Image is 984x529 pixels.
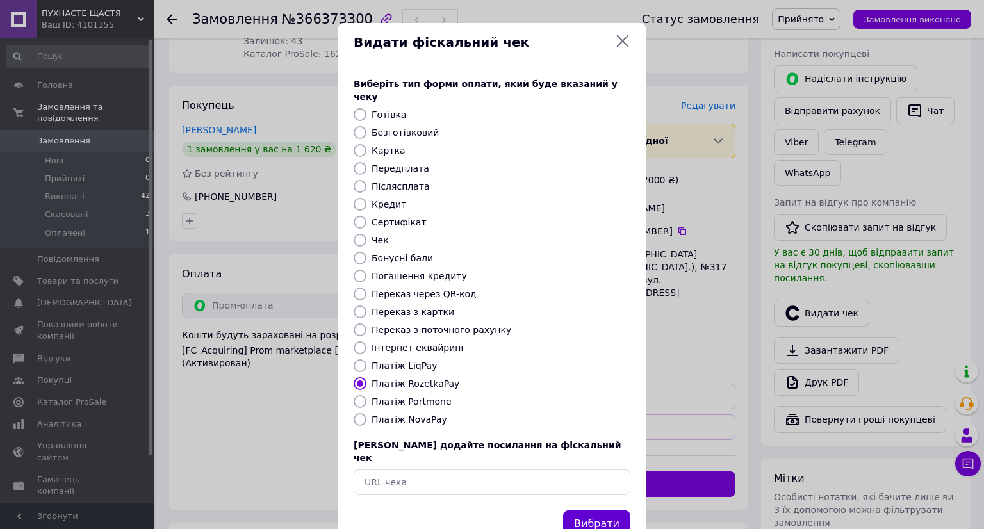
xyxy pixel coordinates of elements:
[372,378,459,389] label: Платіж RozetkaPay
[372,163,429,174] label: Передплата
[372,271,467,281] label: Погашення кредиту
[372,361,437,371] label: Платіж LiqPay
[354,440,621,463] span: [PERSON_NAME] додайте посилання на фіскальний чек
[372,325,511,335] label: Переказ з поточного рахунку
[372,414,447,425] label: Платіж NovaPay
[372,181,430,191] label: Післясплата
[372,127,439,138] label: Безготівковий
[372,307,454,317] label: Переказ з картки
[372,343,466,353] label: Інтернет еквайринг
[372,145,406,156] label: Картка
[372,396,452,407] label: Платіж Portmone
[372,289,477,299] label: Переказ через QR-код
[372,199,406,209] label: Кредит
[372,235,389,245] label: Чек
[354,79,618,102] span: Виберіть тип форми оплати, який буде вказаний у чеку
[354,33,610,52] span: Видати фіскальний чек
[354,469,630,495] input: URL чека
[372,110,406,120] label: Готівка
[372,217,427,227] label: Сертифікат
[372,253,433,263] label: Бонусні бали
